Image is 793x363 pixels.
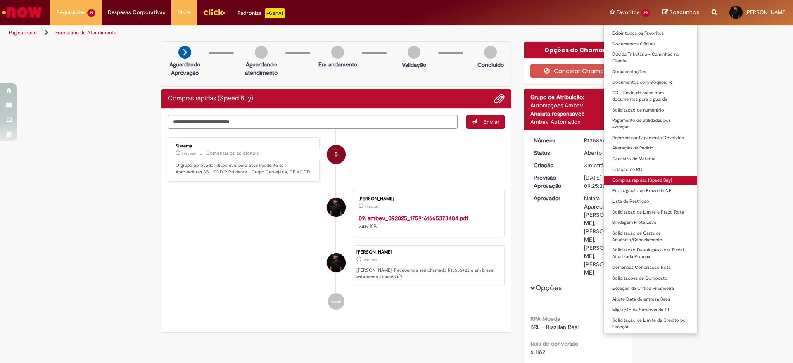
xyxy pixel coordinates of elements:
[168,129,505,318] ul: Histórico de tíquete
[662,9,699,17] a: Rascunhos
[530,315,560,323] b: RPA Moeda
[178,8,190,17] span: More
[527,194,578,202] dt: Aprovador
[584,149,622,157] div: Aberto
[604,218,697,227] a: Blindagem Frota Leve
[203,6,225,18] img: click_logo_yellow_360x200.png
[530,64,626,78] button: Cancelar Chamado
[604,106,697,115] a: Solicitação de numerário
[603,25,698,333] ul: Favoritos
[335,145,338,164] span: S
[604,40,697,49] a: Documentos Oficiais
[9,29,38,36] a: Página inicial
[356,250,500,255] div: [PERSON_NAME]
[484,46,497,59] img: img-circle-grey.png
[604,295,697,304] a: Ajuste Data de entrega Bees
[206,150,259,157] small: Comentários adicionais
[108,8,165,17] span: Despesas Corporativas
[527,136,578,145] dt: Número
[527,149,578,157] dt: Status
[604,284,697,293] a: Exceção da Crítica Financeira
[604,88,697,104] a: GD - Envio de caixa com documentos para a guarda
[494,93,505,104] button: Adicionar anexos
[604,263,697,272] a: Demandas Conciliação Rota
[241,60,281,77] p: Aguardando atendimento
[584,161,622,169] div: 01/10/2025 11:25:30
[524,42,632,58] div: Opções do Chamado
[176,144,313,149] div: Sistema
[604,116,697,131] a: Pagamento de utilidades por exceção
[327,253,346,272] div: Samuel Bassani Soares
[604,67,697,76] a: Documentações
[604,208,697,217] a: Solicitação de Limite e Prazo Rota
[530,118,626,126] div: Ambev Automation
[584,173,622,190] div: [DATE] 09:25:30
[604,306,697,315] a: Migração de Serviços de T.I.
[617,8,639,17] span: Favoritos
[527,173,578,190] dt: Previsão Aprovação
[604,50,697,65] a: Dúvida Tributária - Caminhão no Cliente
[604,144,697,153] a: Alteração de Pedido
[87,9,95,17] span: 19
[255,46,268,59] img: img-circle-grey.png
[327,198,346,217] div: Samuel Bassani Soares
[584,161,606,169] span: 3m atrás
[182,151,196,156] time: 01/10/2025 11:25:39
[604,197,697,206] a: Lista de Restrição
[365,204,379,209] span: 4m atrás
[1,4,43,21] img: ServiceNow
[363,257,377,262] span: 3m atrás
[318,60,357,69] p: Em andamento
[604,274,697,283] a: Solicitações de Comodato
[604,316,697,331] a: Solicitação de Limite de Credito por Exceção
[641,9,650,17] span: 29
[331,46,344,59] img: img-circle-grey.png
[477,61,504,69] p: Concluído
[402,61,426,69] p: Validação
[670,8,699,16] span: Rascunhos
[168,115,458,129] textarea: Digite sua mensagem aqui...
[57,8,85,17] span: Requisições
[530,323,579,331] span: BRL - Brazilian Real
[530,93,626,101] div: Grupo de Atribuição:
[176,162,313,175] p: O grupo aprovador disponível para esse incidente é: Aprovadores SB - CDD P Prudente - Grupo Cerve...
[168,245,505,285] li: Samuel Bassani Soares
[527,161,578,169] dt: Criação
[265,8,285,18] p: +GenAi
[483,118,499,126] span: Enviar
[604,29,697,38] a: Exibir todos os Favoritos
[356,267,500,280] p: [PERSON_NAME]! Recebemos seu chamado R13585402 e em breve estaremos atuando.
[55,29,116,36] a: Formulário de Atendimento
[365,204,379,209] time: 01/10/2025 11:25:24
[327,145,346,164] div: System
[178,46,191,59] img: arrow-next.png
[363,257,377,262] time: 01/10/2025 11:25:30
[237,8,285,18] div: Padroniza
[604,176,697,185] a: Compras rápidas (Speed Buy)
[165,60,205,77] p: Aguardando Aprovação
[745,9,787,16] span: [PERSON_NAME]
[359,214,468,222] a: 09. ambev_092025_1759161665373484.pdf
[604,78,697,87] a: Documentos com Bloqueio R
[182,151,196,156] span: 3m atrás
[359,214,496,230] div: 245 KB
[530,340,578,347] b: taxa de conversão
[604,229,697,244] a: Solicitação de Carta de Anuência/Cancelamento
[604,186,697,195] a: Prorrogação de Prazo de NF
[584,194,622,277] div: Naiara Aparecida [PERSON_NAME], [PERSON_NAME], [PERSON_NAME], [PERSON_NAME]
[530,109,626,118] div: Analista responsável:
[604,165,697,174] a: Criação de RC
[530,101,626,109] div: Automações Ambev
[466,115,505,129] button: Enviar
[604,154,697,164] a: Cadastro de Material
[6,25,522,40] ul: Trilhas de página
[604,133,697,142] a: Reprocessar Pagamento Devolvido
[604,246,697,261] a: Solicitação Devolução Nota Fiscal Atualizada Promax
[168,95,253,102] h2: Compras rápidas (Speed Buy) Histórico de tíquete
[408,46,420,59] img: img-circle-grey.png
[530,348,545,356] span: 6.1182
[359,197,496,202] div: [PERSON_NAME]
[584,136,622,145] div: R13585402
